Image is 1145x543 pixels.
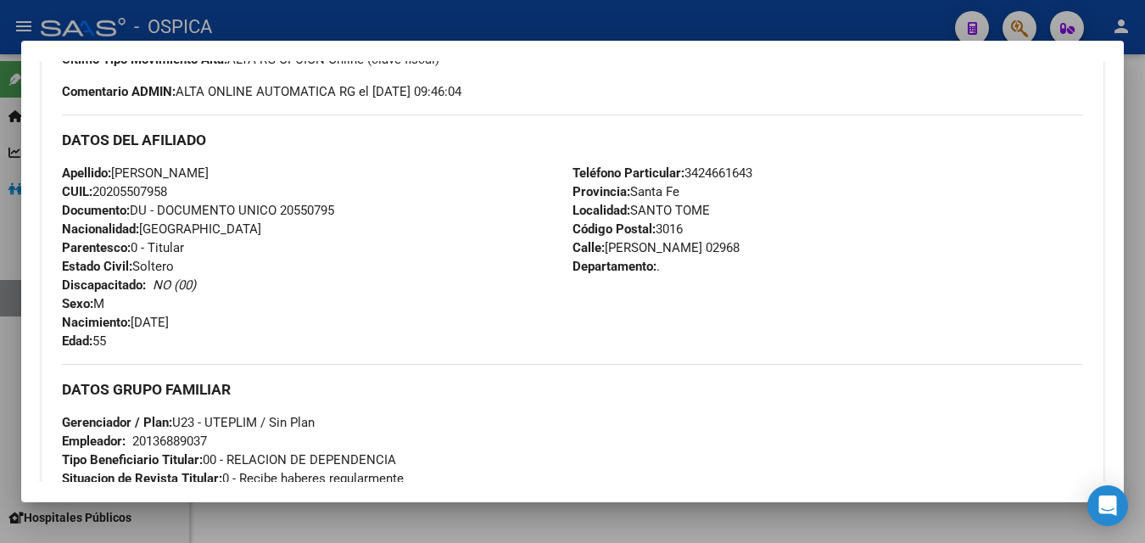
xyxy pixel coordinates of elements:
span: 55 [62,333,106,349]
span: Soltero [62,259,174,274]
span: DU - DOCUMENTO UNICO 20550795 [62,203,334,218]
span: . [572,259,660,274]
strong: Provincia: [572,184,630,199]
strong: Situacion de Revista Titular: [62,471,222,486]
span: [PERSON_NAME] [62,165,209,181]
span: Santa Fe [572,184,679,199]
strong: Nacimiento: [62,315,131,330]
strong: Nacionalidad: [62,221,139,237]
span: 3016 [572,221,683,237]
span: ALTA ONLINE AUTOMATICA RG el [DATE] 09:46:04 [62,82,461,101]
strong: Comentario ADMIN: [62,84,176,99]
span: [DATE] [62,315,169,330]
strong: Parentesco: [62,240,131,255]
span: 00 - RELACION DE DEPENDENCIA [62,452,396,467]
span: 0 - Titular [62,240,184,255]
strong: Empleador: [62,434,126,449]
div: 20136889037 [132,432,207,451]
div: Open Intercom Messenger [1087,485,1128,526]
strong: Calle: [572,240,605,255]
strong: Sexo: [62,296,93,311]
span: U23 - UTEPLIM / Sin Plan [62,415,315,430]
span: SANTO TOME [572,203,710,218]
span: [GEOGRAPHIC_DATA] [62,221,261,237]
h3: DATOS GRUPO FAMILIAR [62,380,1083,399]
strong: Discapacitado: [62,277,146,293]
span: M [62,296,104,311]
strong: Apellido: [62,165,111,181]
strong: Edad: [62,333,92,349]
strong: Gerenciador / Plan: [62,415,172,430]
strong: Localidad: [572,203,630,218]
span: 0 - Recibe haberes regularmente [62,471,404,486]
strong: Departamento: [572,259,656,274]
span: 3424661643 [572,165,752,181]
strong: Teléfono Particular: [572,165,684,181]
h3: DATOS DEL AFILIADO [62,131,1083,149]
span: 20205507958 [62,184,167,199]
strong: Documento: [62,203,130,218]
strong: Estado Civil: [62,259,132,274]
i: NO (00) [153,277,196,293]
strong: Código Postal: [572,221,656,237]
span: [PERSON_NAME] 02968 [572,240,740,255]
strong: Tipo Beneficiario Titular: [62,452,203,467]
strong: CUIL: [62,184,92,199]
